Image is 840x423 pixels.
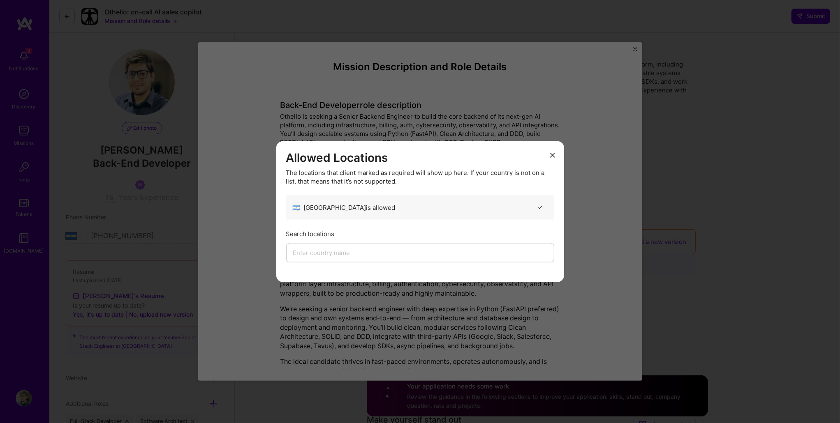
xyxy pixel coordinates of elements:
[537,204,544,210] i: icon CheckBlack
[286,243,554,262] input: Enter country name
[286,151,554,165] h3: Allowed Locations
[293,203,301,211] span: 🇦🇷
[550,152,555,157] i: icon Close
[286,229,554,238] div: Search locations
[293,203,396,211] div: [GEOGRAPHIC_DATA] is allowed
[276,141,564,282] div: modal
[286,168,554,185] div: The locations that client marked as required will show up here. If your country is not on a list,...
